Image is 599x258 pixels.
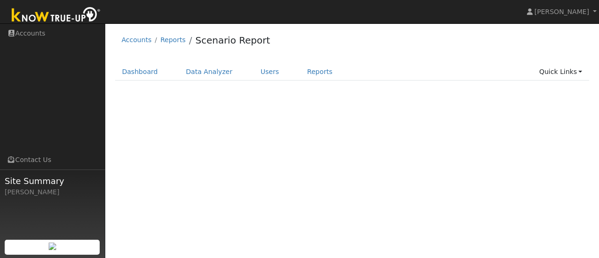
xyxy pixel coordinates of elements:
a: Reports [300,63,339,81]
span: [PERSON_NAME] [534,8,589,15]
div: [PERSON_NAME] [5,187,100,197]
span: Site Summary [5,175,100,187]
a: Reports [161,36,186,44]
a: Dashboard [115,63,165,81]
img: retrieve [49,243,56,250]
a: Data Analyzer [179,63,240,81]
a: Scenario Report [195,35,270,46]
a: Accounts [122,36,152,44]
img: Know True-Up [7,5,105,26]
a: Quick Links [532,63,589,81]
a: Users [254,63,286,81]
